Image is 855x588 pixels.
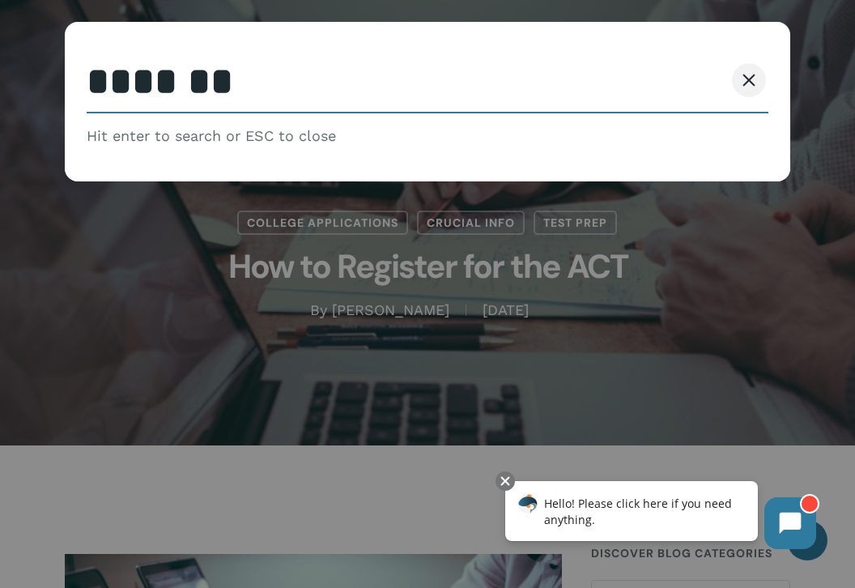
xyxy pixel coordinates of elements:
[466,305,545,316] span: [DATE]
[310,305,327,316] span: By
[65,235,790,300] h1: How to Register for the ACT
[534,211,617,235] a: Test Prep
[237,211,408,235] a: College Applications
[332,301,449,318] a: [PERSON_NAME]
[87,52,769,113] input: Search
[87,126,336,146] span: Hit enter to search or ESC to close
[488,468,832,565] iframe: Chatbot
[417,211,525,235] a: Crucial Info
